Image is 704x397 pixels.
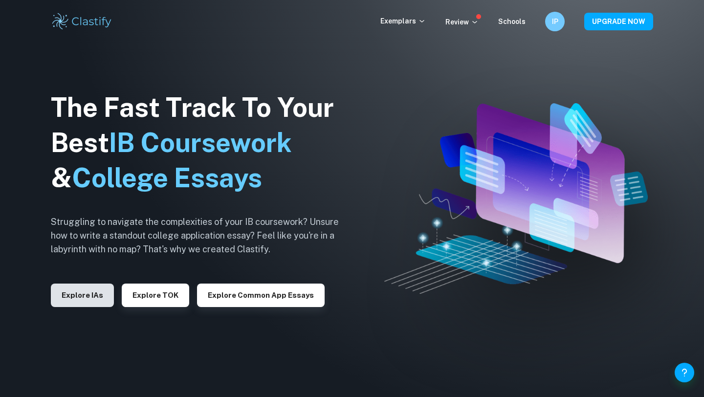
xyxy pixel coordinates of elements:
p: Exemplars [380,16,426,26]
img: Clastify hero [384,103,648,294]
a: Explore TOK [122,290,189,299]
button: Help and Feedback [675,363,694,382]
a: Explore IAs [51,290,114,299]
button: UPGRADE NOW [584,13,653,30]
h6: Struggling to navigate the complexities of your IB coursework? Unsure how to write a standout col... [51,215,354,256]
button: Explore Common App essays [197,284,325,307]
img: Clastify logo [51,12,113,31]
button: IP [545,12,565,31]
span: IB Coursework [109,127,292,158]
a: Explore Common App essays [197,290,325,299]
p: Review [445,17,479,27]
a: Schools [498,18,526,25]
h6: IP [550,16,561,27]
button: Explore TOK [122,284,189,307]
button: Explore IAs [51,284,114,307]
h1: The Fast Track To Your Best & [51,90,354,196]
span: College Essays [72,162,262,193]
